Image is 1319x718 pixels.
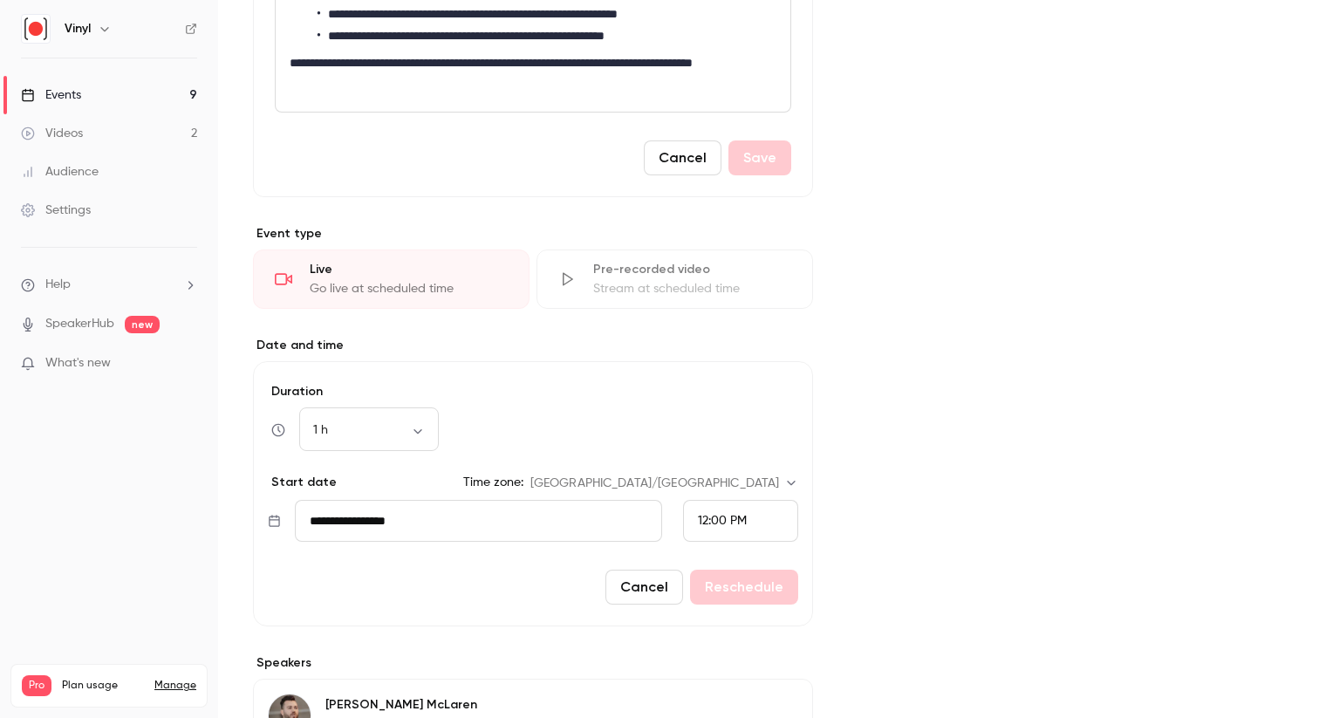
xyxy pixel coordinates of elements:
[325,696,477,714] p: [PERSON_NAME] McLaren
[21,125,83,142] div: Videos
[22,15,50,43] img: Vinyl
[125,316,160,333] span: new
[253,225,813,243] p: Event type
[21,86,81,104] div: Events
[45,276,71,294] span: Help
[310,280,508,297] div: Go live at scheduled time
[253,250,530,309] div: LiveGo live at scheduled time
[62,679,144,693] span: Plan usage
[21,276,197,294] li: help-dropdown-opener
[310,261,508,278] div: Live
[536,250,813,309] div: Pre-recorded videoStream at scheduled time
[22,675,51,696] span: Pro
[21,163,99,181] div: Audience
[644,140,721,175] button: Cancel
[268,474,337,491] p: Start date
[268,383,798,400] label: Duration
[463,474,523,491] label: Time zone:
[176,356,197,372] iframe: Noticeable Trigger
[593,261,791,278] div: Pre-recorded video
[45,315,114,333] a: SpeakerHub
[154,679,196,693] a: Manage
[683,500,798,542] div: From
[299,421,439,439] div: 1 h
[593,280,791,297] div: Stream at scheduled time
[698,515,747,527] span: 12:00 PM
[21,202,91,219] div: Settings
[253,654,813,672] label: Speakers
[45,354,111,373] span: What's new
[530,475,799,492] div: [GEOGRAPHIC_DATA]/[GEOGRAPHIC_DATA]
[253,337,813,354] label: Date and time
[295,500,662,542] input: Tue, Feb 17, 2026
[605,570,683,605] button: Cancel
[65,20,91,38] h6: Vinyl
